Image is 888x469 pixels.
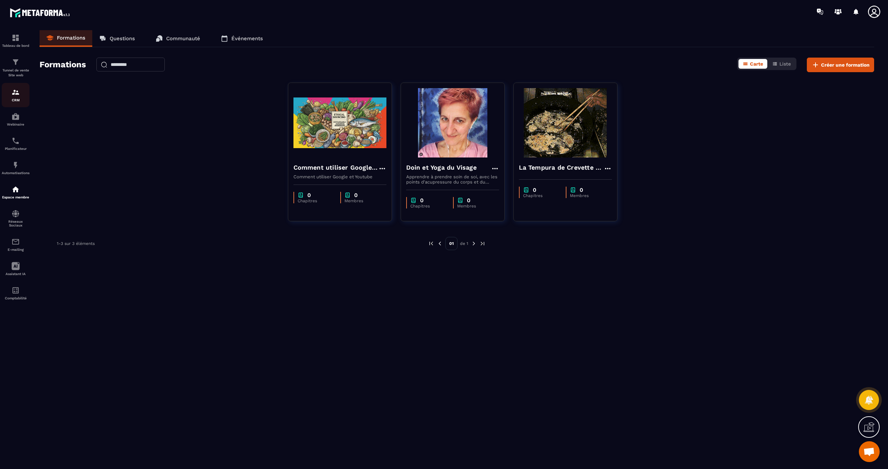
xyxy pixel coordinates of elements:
[2,220,29,227] p: Réseaux Sociaux
[11,161,20,169] img: automations
[10,6,72,19] img: logo
[57,241,95,246] p: 1-3 sur 3 éléments
[344,192,351,198] img: chapter
[298,192,304,198] img: chapter
[401,83,513,230] a: formation-backgroundDoin et Yoga du VisageApprendre à prendre soin de soi, avec les points d'acup...
[11,137,20,145] img: scheduler
[859,441,880,462] div: Ouvrir le chat
[11,58,20,66] img: formation
[821,61,870,68] span: Créer une formation
[479,240,486,247] img: next
[354,192,358,198] p: 0
[149,30,207,47] a: Communauté
[533,187,536,193] p: 0
[2,68,29,78] p: Tunnel de vente Site web
[2,180,29,204] a: automationsautomationsEspace membre
[406,174,499,185] p: Apprendre à prendre soin de soi, avec les points d'acupressure du corps et du crâne.
[11,34,20,42] img: formation
[2,204,29,232] a: social-networksocial-networkRéseaux Sociaux
[2,107,29,131] a: automationsautomationsWebinaire
[344,198,379,203] p: Membres
[460,241,468,246] p: de 1
[11,88,20,96] img: formation
[2,122,29,126] p: Webinaire
[570,193,605,198] p: Membres
[11,210,20,218] img: social-network
[406,163,477,172] h4: Doin et Yoga du Visage
[410,204,446,208] p: Chapitres
[519,163,604,172] h4: La Tempura de Crevette facile
[2,44,29,48] p: Tableau de bord
[214,30,270,47] a: Événements
[437,240,443,247] img: prev
[293,163,378,172] h4: Comment utiliser Google et Youtube
[2,232,29,257] a: emailemailE-mailing
[467,197,470,204] p: 0
[2,156,29,180] a: automationsautomationsAutomatisations
[807,58,874,72] button: Créer une formation
[40,58,86,72] h2: Formations
[57,35,85,41] p: Formations
[406,88,499,157] img: formation-background
[2,53,29,83] a: formationformationTunnel de vente Site web
[231,35,263,42] p: Événements
[11,185,20,194] img: automations
[445,237,458,250] p: 01
[293,174,386,179] p: Comment utiliser Google et Youtube
[428,240,434,247] img: prev
[2,98,29,102] p: CRM
[110,35,135,42] p: Questions
[298,198,333,203] p: Chapitres
[523,187,529,193] img: chapter
[457,197,463,204] img: chapter
[519,88,612,157] img: formation-background
[2,248,29,251] p: E-mailing
[2,272,29,276] p: Assistant IA
[2,195,29,199] p: Espace membre
[11,286,20,295] img: accountant
[580,187,583,193] p: 0
[523,193,559,198] p: Chapitres
[2,296,29,300] p: Comptabilité
[307,192,311,198] p: 0
[779,61,791,67] span: Liste
[570,187,576,193] img: chapter
[410,197,417,204] img: chapter
[11,238,20,246] img: email
[2,28,29,53] a: formationformationTableau de bord
[750,61,763,67] span: Carte
[2,257,29,281] a: Assistant IA
[471,240,477,247] img: next
[288,83,401,230] a: formation-backgroundComment utiliser Google et YoutubeComment utiliser Google et Youtubechapter0C...
[166,35,200,42] p: Communauté
[2,147,29,151] p: Planificateur
[2,171,29,175] p: Automatisations
[92,30,142,47] a: Questions
[2,131,29,156] a: schedulerschedulerPlanificateur
[11,112,20,121] img: automations
[420,197,424,204] p: 0
[293,88,386,157] img: formation-background
[40,30,92,47] a: Formations
[513,83,626,230] a: formation-backgroundLa Tempura de Crevette facilechapter0Chapitreschapter0Membres
[2,83,29,107] a: formationformationCRM
[768,59,795,69] button: Liste
[457,204,492,208] p: Membres
[738,59,767,69] button: Carte
[2,281,29,305] a: accountantaccountantComptabilité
